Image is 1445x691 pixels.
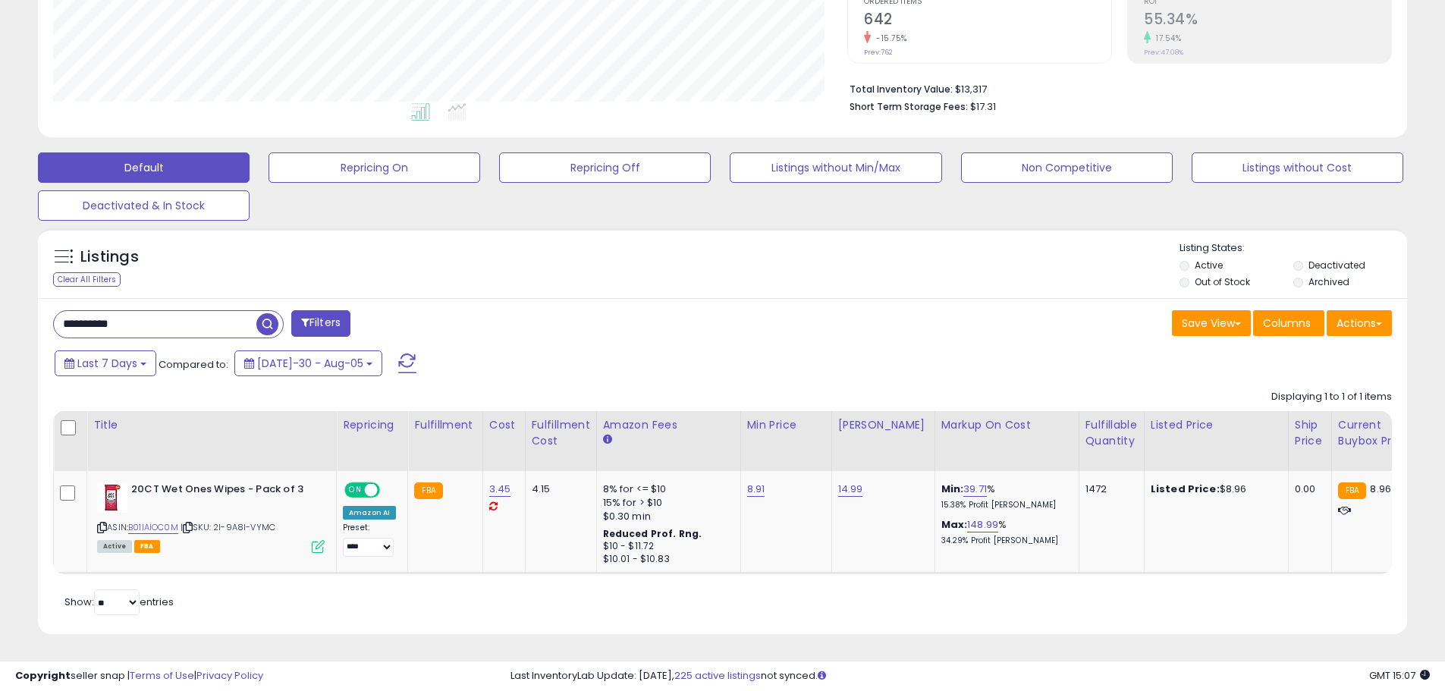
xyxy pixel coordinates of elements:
div: Fulfillment [414,417,476,433]
li: $13,317 [850,79,1381,97]
a: 39.71 [963,482,987,497]
label: Deactivated [1308,259,1365,272]
div: Preset: [343,523,396,557]
div: Last InventoryLab Update: [DATE], not synced. [510,669,1430,683]
div: 15% for > $10 [603,496,729,510]
span: All listings currently available for purchase on Amazon [97,540,132,553]
a: Privacy Policy [196,668,263,683]
a: 225 active listings [674,668,761,683]
div: Displaying 1 to 1 of 1 items [1271,390,1392,404]
small: FBA [414,482,442,499]
label: Active [1195,259,1223,272]
b: Listed Price: [1151,482,1220,496]
button: Repricing Off [499,152,711,183]
button: Filters [291,310,350,337]
th: The percentage added to the cost of goods (COGS) that forms the calculator for Min & Max prices. [935,411,1079,471]
span: Compared to: [159,357,228,372]
button: [DATE]-30 - Aug-05 [234,350,382,376]
img: 41eMlLk7D3L._SL40_.jpg [97,482,127,513]
div: 4.15 [532,482,585,496]
div: $0.30 min [603,510,729,523]
small: -15.75% [871,33,907,44]
span: Last 7 Days [77,356,137,371]
div: Fulfillment Cost [532,417,590,449]
a: 148.99 [967,517,998,532]
div: 0.00 [1295,482,1320,496]
button: Columns [1253,310,1324,336]
p: 15.38% Profit [PERSON_NAME] [941,500,1067,510]
small: FBA [1338,482,1366,499]
button: Last 7 Days [55,350,156,376]
div: Markup on Cost [941,417,1073,433]
label: Out of Stock [1195,275,1250,288]
button: Listings without Min/Max [730,152,941,183]
b: Short Term Storage Fees: [850,100,968,113]
a: B01IAIOC0M [128,521,178,534]
span: Columns [1263,316,1311,331]
div: % [941,482,1067,510]
span: Show: entries [64,595,174,609]
div: 8% for <= $10 [603,482,729,496]
div: Amazon Fees [603,417,734,433]
b: Reduced Prof. Rng. [603,527,702,540]
span: OFF [378,484,402,497]
div: % [941,518,1067,546]
div: Current Buybox Price [1338,417,1416,449]
button: Non Competitive [961,152,1173,183]
h2: 55.34% [1144,11,1391,31]
div: Fulfillable Quantity [1085,417,1138,449]
a: 8.91 [747,482,765,497]
button: Save View [1172,310,1251,336]
span: | SKU: 2I-9A8I-VYMC [181,521,275,533]
div: Listed Price [1151,417,1282,433]
span: FBA [134,540,160,553]
small: 17.54% [1151,33,1181,44]
small: Amazon Fees. [603,433,612,447]
span: 2025-08-13 15:07 GMT [1369,668,1430,683]
span: $17.31 [970,99,996,114]
span: ON [346,484,365,497]
small: Prev: 47.08% [1144,48,1183,57]
span: [DATE]-30 - Aug-05 [257,356,363,371]
div: Cost [489,417,519,433]
button: Actions [1327,310,1392,336]
small: Prev: 762 [864,48,893,57]
h2: 642 [864,11,1111,31]
div: 1472 [1085,482,1132,496]
a: 3.45 [489,482,511,497]
div: ASIN: [97,482,325,551]
div: $10.01 - $10.83 [603,553,729,566]
b: Total Inventory Value: [850,83,953,96]
div: Title [93,417,330,433]
div: Clear All Filters [53,272,121,287]
b: Min: [941,482,964,496]
a: 14.99 [838,482,863,497]
div: Repricing [343,417,401,433]
div: $8.96 [1151,482,1277,496]
button: Deactivated & In Stock [38,190,250,221]
a: Terms of Use [130,668,194,683]
label: Archived [1308,275,1349,288]
p: 34.29% Profit [PERSON_NAME] [941,536,1067,546]
p: Listing States: [1180,241,1407,256]
div: Amazon AI [343,506,396,520]
button: Repricing On [269,152,480,183]
button: Listings without Cost [1192,152,1403,183]
div: Ship Price [1295,417,1325,449]
div: Min Price [747,417,825,433]
span: 8.96 [1370,482,1391,496]
b: Max: [941,517,968,532]
button: Default [38,152,250,183]
div: [PERSON_NAME] [838,417,928,433]
div: seller snap | | [15,669,263,683]
strong: Copyright [15,668,71,683]
div: $10 - $11.72 [603,540,729,553]
h5: Listings [80,247,139,268]
b: 20CT Wet Ones Wipes - Pack of 3 [131,482,316,501]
